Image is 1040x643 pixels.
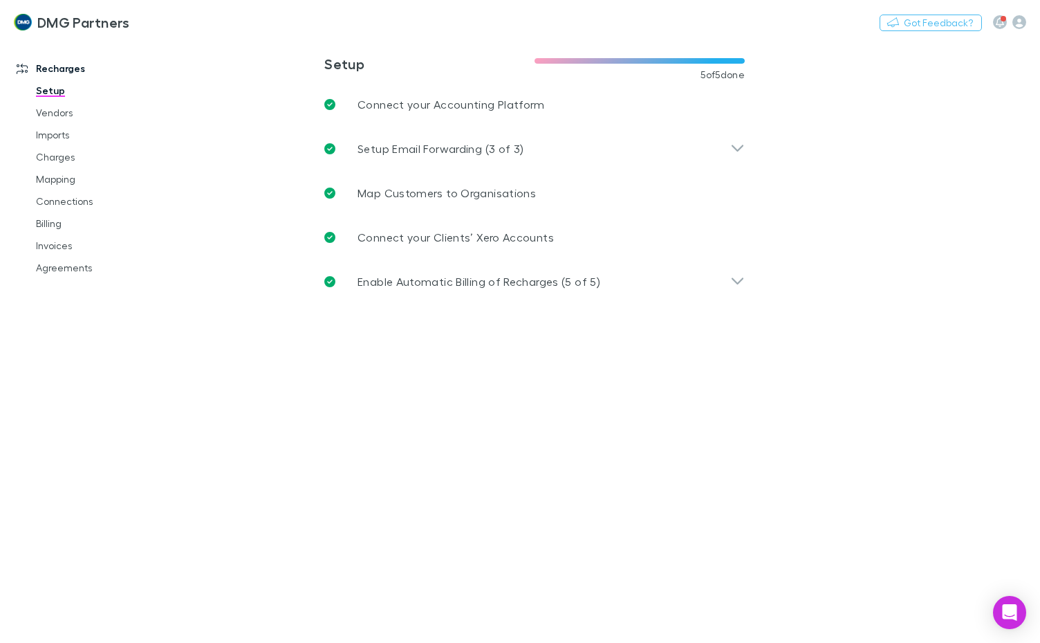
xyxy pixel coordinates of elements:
a: Billing [22,212,180,235]
p: Connect your Accounting Platform [357,96,545,113]
a: Invoices [22,235,180,257]
h3: DMG Partners [37,14,130,30]
a: Map Customers to Organisations [313,171,756,215]
a: Recharges [3,57,180,80]
div: Setup Email Forwarding (3 of 3) [313,127,756,171]
p: Enable Automatic Billing of Recharges (5 of 5) [357,273,600,290]
a: Vendors [22,102,180,124]
p: Connect your Clients’ Xero Accounts [357,229,554,246]
a: Connect your Clients’ Xero Accounts [313,215,756,260]
p: Map Customers to Organisations [357,185,536,201]
p: Setup Email Forwarding (3 of 3) [357,141,523,157]
button: Got Feedback? [880,15,982,31]
a: Mapping [22,168,180,190]
a: DMG Partners [6,6,138,39]
a: Agreements [22,257,180,279]
span: 5 of 5 done [700,69,745,80]
a: Imports [22,124,180,146]
div: Enable Automatic Billing of Recharges (5 of 5) [313,260,756,304]
a: Charges [22,146,180,168]
img: DMG Partners's Logo [14,14,32,30]
div: Open Intercom Messenger [993,596,1026,629]
a: Setup [22,80,180,102]
h3: Setup [324,55,535,72]
a: Connect your Accounting Platform [313,82,756,127]
a: Connections [22,190,180,212]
